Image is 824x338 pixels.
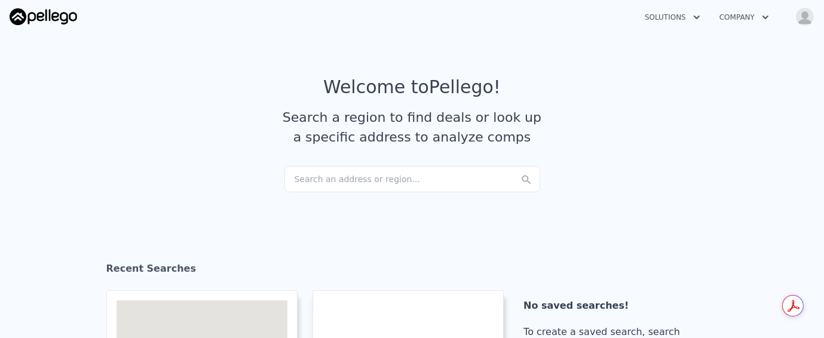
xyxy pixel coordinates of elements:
div: No saved searches! [523,297,696,314]
button: Company [710,7,779,28]
div: Search an address or region... [284,166,540,192]
div: Search a region to find deals or look up a specific address to analyze comps [278,107,546,147]
div: Welcome to Pellego ! [323,76,501,98]
img: avatar [795,7,814,26]
img: Pellego [10,8,77,25]
div: Recent Searches [106,252,718,290]
button: Solutions [635,7,710,28]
